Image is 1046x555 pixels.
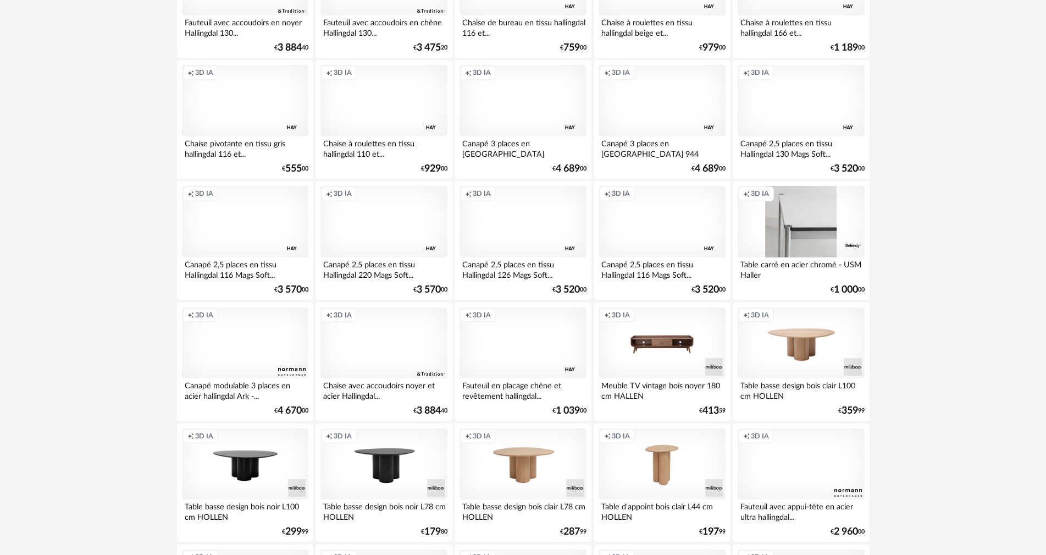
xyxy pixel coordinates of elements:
[604,189,611,198] span: Creation icon
[604,68,611,77] span: Creation icon
[195,432,213,441] span: 3D IA
[460,378,586,400] div: Fauteuil en placage chêne et revêtement hallingdal...
[612,432,630,441] span: 3D IA
[455,60,591,179] a: Creation icon 3D IA Canapé 3 places en [GEOGRAPHIC_DATA] [STREET_ADDRESS] €4 68900
[612,68,630,77] span: 3D IA
[599,378,725,400] div: Meuble TV vintage bois noyer 180 cm HALLEN
[552,407,586,415] div: € 00
[691,165,726,173] div: € 00
[465,311,472,320] span: Creation icon
[316,60,452,179] a: Creation icon 3D IA Chaise à roulettes en tissu hallingdal 110 et... €92900
[733,303,869,421] a: Creation icon 3D IA Table basse design bois clair L100 cm HOLLEN €35999
[733,181,869,300] a: Creation icon 3D IA Table carré en acier chromé - USM Haller €1 00000
[599,136,725,158] div: Canapé 3 places en [GEOGRAPHIC_DATA] 944 [GEOGRAPHIC_DATA] - [GEOGRAPHIC_DATA]
[743,432,750,441] span: Creation icon
[699,528,726,536] div: € 99
[691,286,726,294] div: € 00
[421,165,447,173] div: € 00
[455,303,591,421] a: Creation icon 3D IA Fauteuil en placage chêne et revêtement hallingdal... €1 03900
[182,15,308,37] div: Fauteuil avec accoudoirs en noyer Hallingdal 130...
[187,68,194,77] span: Creation icon
[695,286,719,294] span: 3 520
[612,189,630,198] span: 3D IA
[177,303,313,421] a: Creation icon 3D IA Canapé modulable 3 places en acier hallingdal Ark -... €4 67000
[417,286,441,294] span: 3 570
[738,499,864,521] div: Fauteuil avec appui-tête en acier ultra hallingdal...
[320,136,447,158] div: Chaise à roulettes en tissu hallingdal 110 et...
[751,68,769,77] span: 3D IA
[702,528,719,536] span: 197
[473,68,491,77] span: 3D IA
[278,286,302,294] span: 3 570
[594,181,730,300] a: Creation icon 3D IA Canapé 2,5 places en tissu Hallingdal 116 Mags Soft... €3 52000
[465,432,472,441] span: Creation icon
[599,257,725,279] div: Canapé 2,5 places en tissu Hallingdal 116 Mags Soft...
[320,499,447,521] div: Table basse design bois noir L78 cm HOLLEN
[738,257,864,279] div: Table carré en acier chromé - USM Haller
[326,68,333,77] span: Creation icon
[699,407,726,415] div: € 59
[738,15,864,37] div: Chaise à roulettes en tissu hallingdal 166 et...
[282,528,308,536] div: € 99
[320,15,447,37] div: Fauteuil avec accoudoirs en chêne Hallingdal 130...
[316,303,452,421] a: Creation icon 3D IA Chaise avec accoudoirs noyer et acier Hallingdal... €3 88440
[182,499,308,521] div: Table basse design bois noir L100 cm HOLLEN
[599,15,725,37] div: Chaise à roulettes en tissu hallingdal beige et...
[460,257,586,279] div: Canapé 2,5 places en tissu Hallingdal 126 Mags Soft...
[695,165,719,173] span: 4 689
[326,432,333,441] span: Creation icon
[274,44,308,52] div: € 40
[417,407,441,415] span: 3 884
[702,44,719,52] span: 979
[320,257,447,279] div: Canapé 2,5 places en tissu Hallingdal 220 Mags Soft...
[182,136,308,158] div: Chaise pivotante en tissu gris hallingdal 116 et...
[751,311,769,320] span: 3D IA
[599,499,725,521] div: Table d'appoint bois clair L44 cm HOLLEN
[195,68,213,77] span: 3D IA
[278,407,302,415] span: 4 670
[285,165,302,173] span: 555
[334,432,352,441] span: 3D IA
[738,136,864,158] div: Canapé 2,5 places en tissu Hallingdal 130 Mags Soft...
[274,407,308,415] div: € 00
[473,311,491,320] span: 3D IA
[556,407,580,415] span: 1 039
[177,60,313,179] a: Creation icon 3D IA Chaise pivotante en tissu gris hallingdal 116 et... €55500
[460,499,586,521] div: Table basse design bois clair L78 cm HOLLEN
[195,311,213,320] span: 3D IA
[424,528,441,536] span: 179
[838,407,865,415] div: € 99
[834,286,858,294] span: 1 000
[334,68,352,77] span: 3D IA
[460,136,586,158] div: Canapé 3 places en [GEOGRAPHIC_DATA] [STREET_ADDRESS]
[743,311,750,320] span: Creation icon
[604,311,611,320] span: Creation icon
[473,432,491,441] span: 3D IA
[699,44,726,52] div: € 00
[604,432,611,441] span: Creation icon
[195,189,213,198] span: 3D IA
[187,189,194,198] span: Creation icon
[556,286,580,294] span: 3 520
[738,378,864,400] div: Table basse design bois clair L100 cm HOLLEN
[563,44,580,52] span: 759
[834,44,858,52] span: 1 189
[187,432,194,441] span: Creation icon
[455,181,591,300] a: Creation icon 3D IA Canapé 2,5 places en tissu Hallingdal 126 Mags Soft... €3 52000
[702,407,719,415] span: 413
[278,44,302,52] span: 3 884
[460,15,586,37] div: Chaise de bureau en tissu hallingdal 116 et...
[421,528,447,536] div: € 80
[612,311,630,320] span: 3D IA
[177,181,313,300] a: Creation icon 3D IA Canapé 2,5 places en tissu Hallingdal 116 Mags Soft... €3 57000
[334,189,352,198] span: 3D IA
[320,378,447,400] div: Chaise avec accoudoirs noyer et acier Hallingdal...
[413,407,447,415] div: € 40
[751,432,769,441] span: 3D IA
[413,286,447,294] div: € 00
[831,528,865,536] div: € 00
[834,528,858,536] span: 2 960
[552,165,586,173] div: € 00
[177,424,313,542] a: Creation icon 3D IA Table basse design bois noir L100 cm HOLLEN €29999
[834,165,858,173] span: 3 520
